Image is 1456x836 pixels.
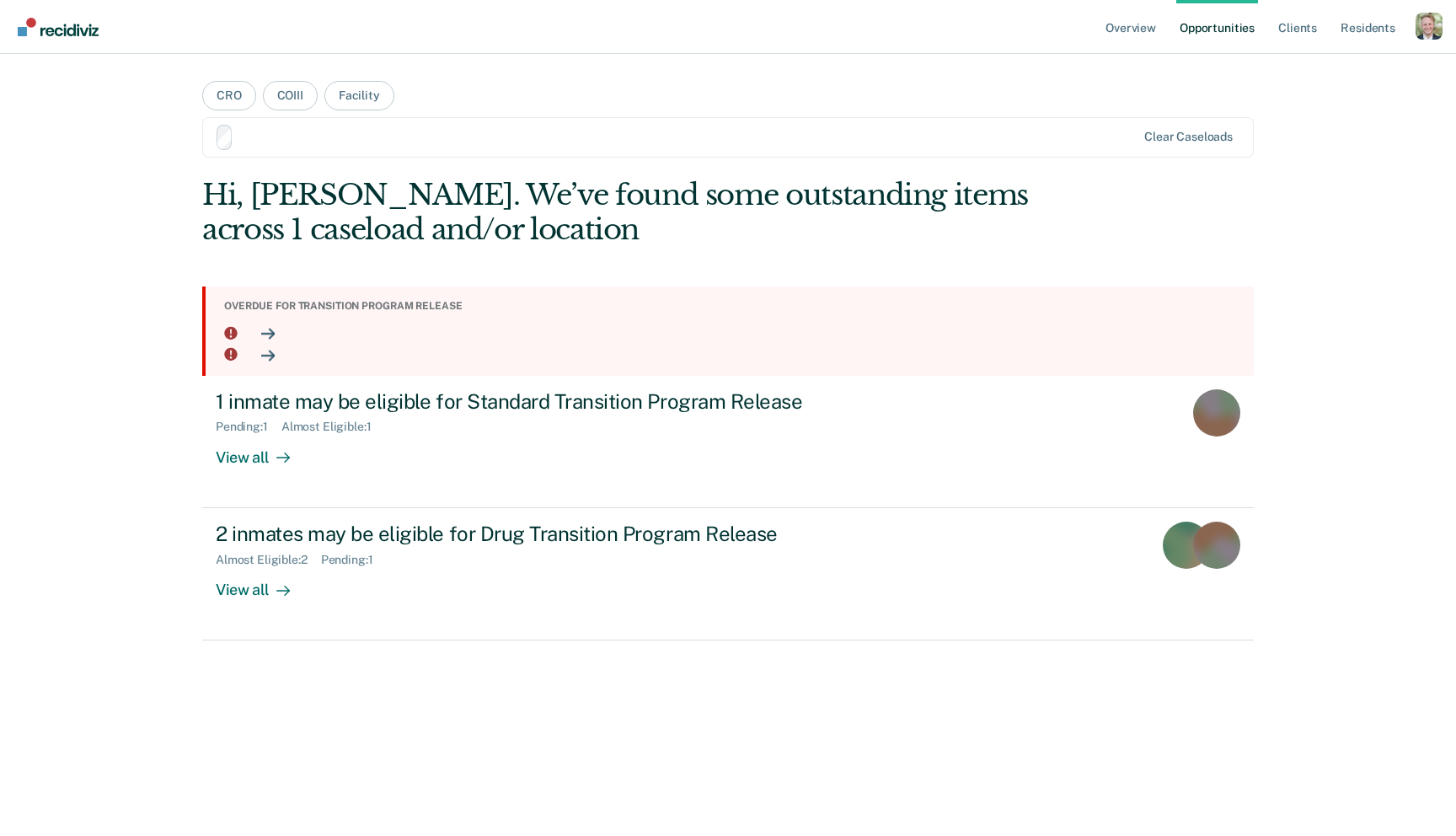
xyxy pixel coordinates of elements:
div: Overdue for transition program release [224,300,1240,312]
button: Facility [324,81,394,110]
div: 1 inmate may be eligible for Standard Transition Program Release [216,389,807,414]
div: 2 inmates may be eligible for Drug Transition Program Release [216,522,807,546]
button: Profile dropdown button [1416,13,1443,40]
div: Almost Eligible : 1 [281,420,385,434]
div: Almost Eligible : 2 [216,553,321,567]
div: View all [216,566,310,599]
button: COIII [263,81,318,110]
div: Pending : 1 [321,553,387,567]
a: 2 inmates may be eligible for Drug Transition Program ReleaseAlmost Eligible:2Pending:1View all [202,508,1254,640]
a: 1 inmate may be eligible for Standard Transition Program ReleasePending:1Almost Eligible:1View all [202,376,1254,508]
div: Clear caseloads [1144,130,1233,144]
button: CRO [202,81,256,110]
div: Pending : 1 [216,420,281,434]
div: Hi, [PERSON_NAME]. We’ve found some outstanding items across 1 caseload and/or location [202,178,1043,247]
div: View all [216,434,310,467]
img: Recidiviz [18,18,99,36]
